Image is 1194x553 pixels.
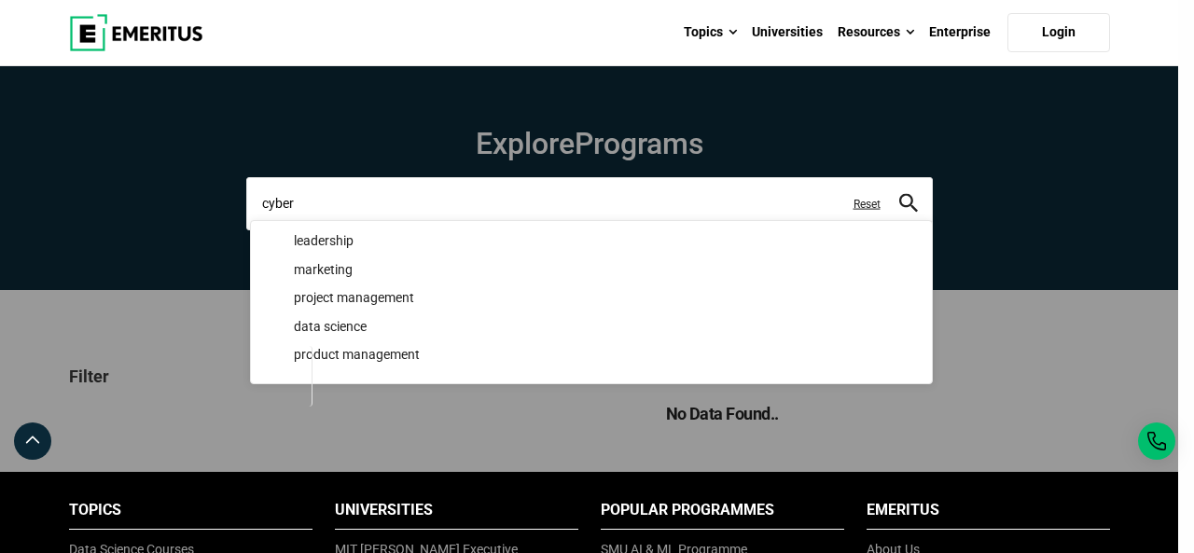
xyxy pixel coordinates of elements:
[899,198,918,215] a: search
[266,230,917,251] div: leadership
[899,193,918,214] button: search
[266,344,917,365] div: product management
[69,346,297,407] p: Filter
[266,316,917,337] div: data science
[854,196,881,212] a: Reset search
[1007,13,1110,52] a: Login
[266,287,917,308] div: project management
[246,177,933,229] input: search-page
[266,259,917,280] div: marketing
